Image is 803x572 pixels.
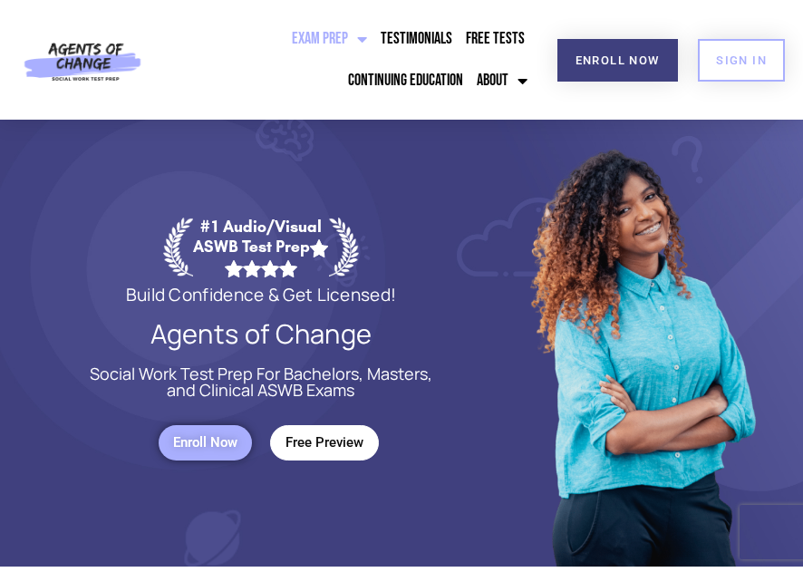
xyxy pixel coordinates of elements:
[171,18,532,102] nav: Menu
[576,54,660,66] span: Enroll Now
[557,39,678,82] a: Enroll Now
[472,60,532,102] a: About
[698,39,785,82] a: SIGN IN
[193,217,329,277] div: #1 Audio/Visual ASWB Test Prep
[270,425,379,461] a: Free Preview
[287,18,372,60] a: Exam Prep
[82,365,440,398] p: Social Work Test Prep For Bachelors, Masters, and Clinical ASWB Exams
[159,425,252,461] a: Enroll Now
[285,435,363,451] span: Free Preview
[461,18,529,60] a: Free Tests
[343,60,468,102] a: Continuing Education
[173,435,237,451] span: Enroll Now
[522,120,760,567] img: Website Image 1 (1)
[716,54,767,66] span: SIGN IN
[376,18,457,60] a: Testimonials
